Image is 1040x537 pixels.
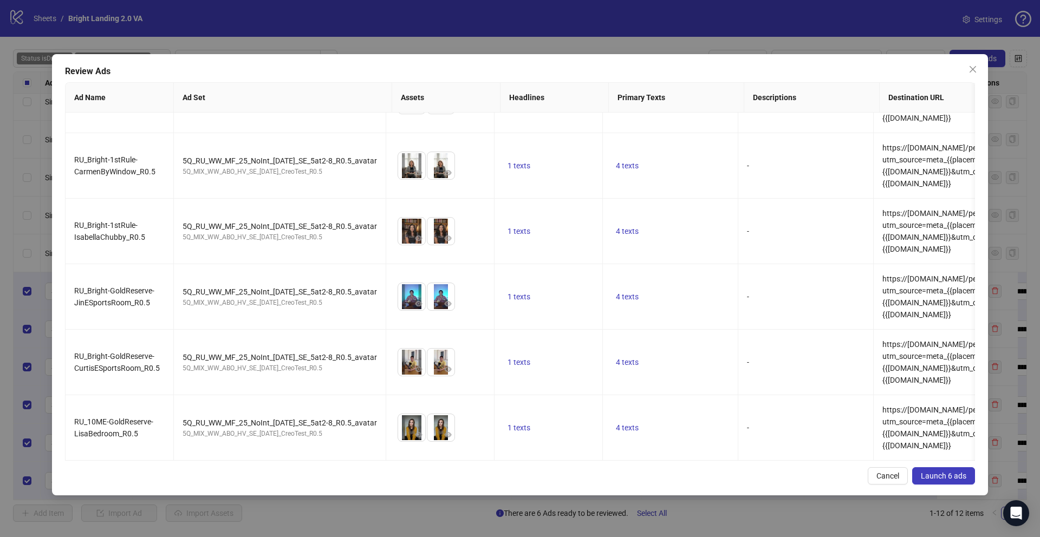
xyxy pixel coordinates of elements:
th: Ad Name [66,83,174,113]
span: - [747,292,749,301]
img: Asset 1 [398,414,425,441]
span: eye [415,431,422,438]
div: 5Q_RU_WW_MF_25_NoInt_[DATE]_SE_5at2-8_R0.5_avatar [183,286,377,298]
button: Preview [441,428,454,441]
th: Assets [392,83,500,113]
span: - [747,358,749,366]
button: Cancel [868,467,908,484]
th: Headlines [500,83,609,113]
button: 4 texts [612,356,643,369]
span: eye [415,234,422,242]
div: 5Q_RU_WW_MF_25_NoInt_[DATE]_SE_5at2-8_R0.5_avatar [183,351,377,363]
div: 5Q_MIX_WW_ABO_HV_SE_[DATE]_CreoTest_R0.5 [183,429,377,439]
span: RU_Bright-GoldReserve-CurtisESportsRoom_R0.5 [74,352,160,372]
span: 1 texts [508,358,530,366]
span: 1 texts [508,227,530,235]
span: 4 texts [616,358,639,366]
span: RU_Bright-GoldReserve-JinESportsRoom_R0.5 [74,286,154,307]
img: Asset 2 [427,349,454,376]
button: 1 texts [503,159,535,172]
button: 1 texts [503,290,535,303]
img: Asset 1 [398,349,425,376]
button: Preview [412,232,425,245]
span: Launch 6 ads [921,471,966,480]
div: Review Ads [65,65,975,78]
img: Asset 2 [427,152,454,179]
button: Preview [412,363,425,376]
span: 1 texts [508,161,530,170]
img: Asset 2 [427,218,454,245]
span: eye [444,300,452,307]
button: Preview [441,166,454,179]
span: - [747,227,749,235]
button: Preview [441,232,454,245]
span: - [747,423,749,432]
button: Preview [412,166,425,179]
div: 5Q_MIX_WW_ABO_HV_SE_[DATE]_CreoTest_R0.5 [183,298,377,308]
span: eye [444,365,452,373]
img: Asset 1 [398,283,425,310]
button: 4 texts [612,159,643,172]
div: 5Q_RU_WW_MF_25_NoInt_[DATE]_SE_5at2-8_R0.5_avatar [183,155,377,167]
button: Preview [441,297,454,310]
button: 4 texts [612,290,643,303]
div: 5Q_MIX_WW_ABO_HV_SE_[DATE]_CreoTest_R0.5 [183,232,377,243]
button: 1 texts [503,356,535,369]
button: 1 texts [503,421,535,434]
button: 4 texts [612,225,643,238]
button: 4 texts [612,421,643,434]
th: Primary Texts [609,83,744,113]
img: Asset 2 [427,283,454,310]
span: - [747,161,749,170]
span: eye [415,300,422,307]
span: 1 texts [508,423,530,432]
button: 1 texts [503,225,535,238]
span: 4 texts [616,161,639,170]
button: Launch 6 ads [912,467,975,484]
button: Preview [412,297,425,310]
img: Asset 1 [398,152,425,179]
th: Ad Set [174,83,392,113]
div: 5Q_MIX_WW_ABO_HV_SE_[DATE]_CreoTest_R0.5 [183,167,377,177]
span: 4 texts [616,227,639,235]
img: Asset 1 [398,218,425,245]
span: eye [415,365,422,373]
img: Asset 2 [427,414,454,441]
span: 1 texts [508,292,530,301]
span: 4 texts [616,292,639,301]
div: Open Intercom Messenger [1003,500,1029,526]
div: 5Q_RU_WW_MF_25_NoInt_[DATE]_SE_5at2-8_R0.5_avatar [183,417,377,429]
span: eye [444,169,452,176]
span: RU_10ME-GoldReserve-LisaBedroom_R0.5 [74,417,153,438]
div: 5Q_MIX_WW_ABO_HV_SE_[DATE]_CreoTest_R0.5 [183,363,377,374]
span: close [968,65,977,74]
span: RU_Bright-1stRule-CarmenByWindow_R0.5 [74,155,155,176]
span: eye [444,234,452,242]
button: Close [964,61,981,78]
span: 4 texts [616,423,639,432]
span: eye [444,431,452,438]
span: Cancel [876,471,899,480]
span: RU_Bright-1stRule-IsabellaChubby_R0.5 [74,221,145,241]
div: 5Q_RU_WW_MF_25_NoInt_[DATE]_SE_5at2-8_R0.5_avatar [183,220,377,232]
span: eye [415,169,422,176]
button: Preview [412,428,425,441]
th: Descriptions [744,83,880,113]
button: Preview [441,363,454,376]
